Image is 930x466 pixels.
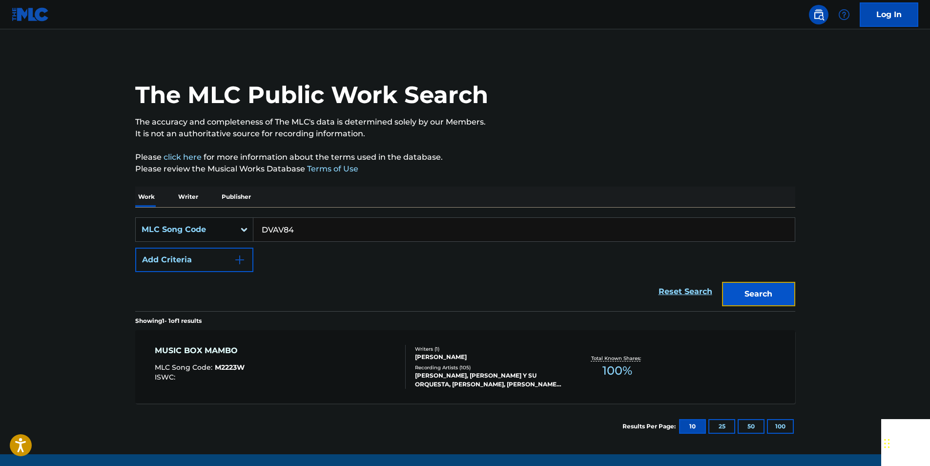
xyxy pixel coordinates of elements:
[708,419,735,434] button: 25
[155,363,215,372] span: MLC Song Code :
[135,128,795,140] p: It is not an authoritative source for recording information.
[135,163,795,175] p: Please review the Musical Works Database
[135,151,795,163] p: Please for more information about the terms used in the database.
[135,80,488,109] h1: The MLC Public Work Search
[881,419,930,466] iframe: Chat Widget
[215,363,245,372] span: M2223W
[135,330,795,403] a: MUSIC BOX MAMBOMLC Song Code:M2223WISWC:Writers (1)[PERSON_NAME]Recording Artists (105)[PERSON_NA...
[415,371,562,389] div: [PERSON_NAME], [PERSON_NAME] Y SU ORQUESTA, [PERSON_NAME], [PERSON_NAME], [PERSON_NAME], [PERSON_...
[155,373,178,381] span: ISWC :
[884,429,890,458] div: Drag
[164,152,202,162] a: click here
[135,248,253,272] button: Add Criteria
[135,217,795,311] form: Search Form
[175,187,201,207] p: Writer
[415,345,562,353] div: Writers ( 1 )
[219,187,254,207] p: Publisher
[142,224,229,235] div: MLC Song Code
[305,164,358,173] a: Terms of Use
[767,419,794,434] button: 100
[679,419,706,434] button: 10
[834,5,854,24] div: Help
[838,9,850,21] img: help
[135,187,158,207] p: Work
[135,317,202,325] p: Showing 1 - 1 of 1 results
[654,281,717,302] a: Reset Search
[155,345,245,357] div: MUSIC BOX MAMBO
[813,9,825,21] img: search
[738,419,765,434] button: 50
[591,355,643,362] p: Total Known Shares:
[12,7,49,21] img: MLC Logo
[809,5,828,24] a: Public Search
[415,364,562,371] div: Recording Artists ( 105 )
[622,422,678,431] p: Results Per Page:
[722,282,795,306] button: Search
[415,353,562,361] div: [PERSON_NAME]
[234,254,246,266] img: 9d2ae6d4665cec9f34b9.svg
[135,116,795,128] p: The accuracy and completeness of The MLC's data is determined solely by our Members.
[860,2,918,27] a: Log In
[602,362,632,380] span: 100 %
